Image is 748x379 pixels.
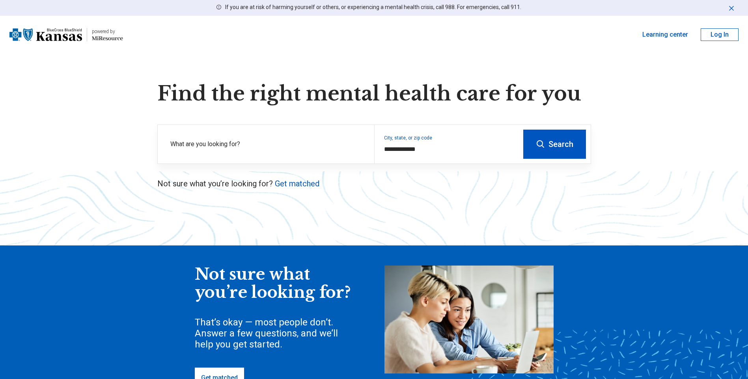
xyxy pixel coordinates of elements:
label: What are you looking for? [170,139,365,149]
img: Blue Cross Blue Shield Kansas [9,25,82,44]
p: Not sure what you’re looking for? [157,178,591,189]
p: If you are at risk of harming yourself or others, or experiencing a mental health crisis, call 98... [225,3,521,11]
a: Blue Cross Blue Shield Kansaspowered by [9,25,123,44]
a: Get matched [275,179,319,188]
div: powered by [92,28,123,35]
button: Dismiss [727,3,735,13]
h1: Find the right mental health care for you [157,82,591,106]
button: Log In [701,28,739,41]
a: Learning center [642,30,688,39]
div: Not sure what you’re looking for? [195,266,353,301]
div: That’s okay — most people don’t. Answer a few questions, and we’ll help you get started. [195,317,353,350]
button: Search [523,130,586,159]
